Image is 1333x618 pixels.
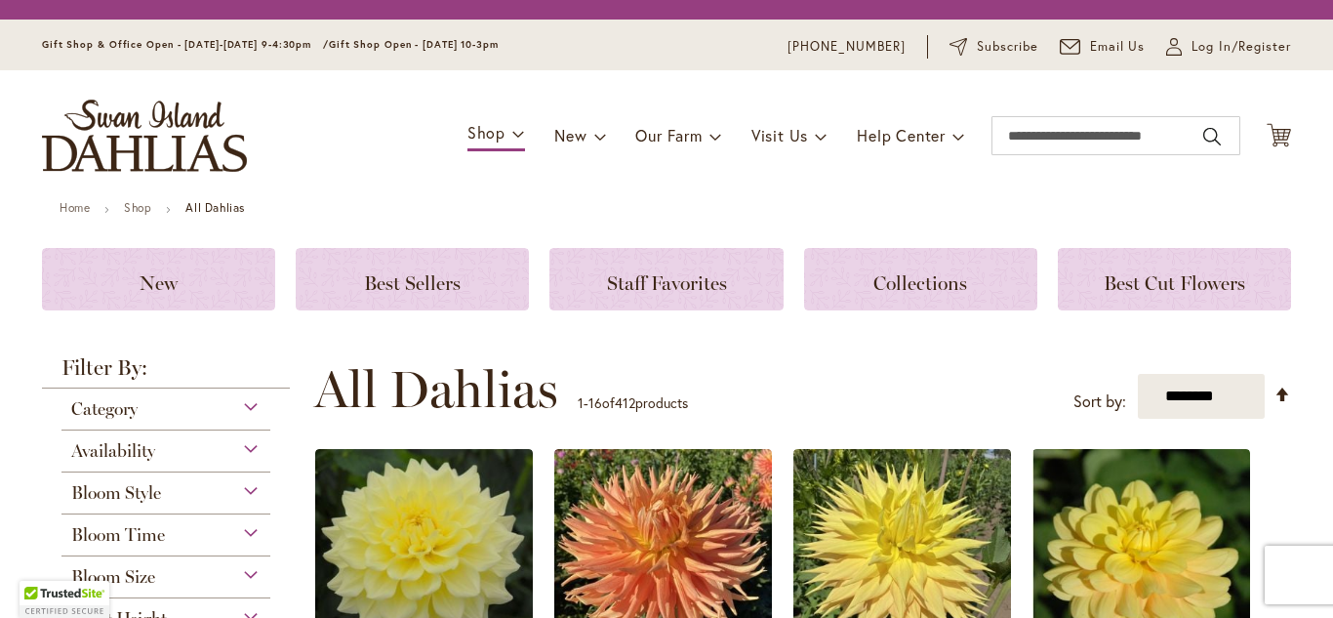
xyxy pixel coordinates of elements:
span: New [554,125,586,145]
span: Gift Shop & Office Open - [DATE]-[DATE] 9-4:30pm / [42,38,329,51]
span: Gift Shop Open - [DATE] 10-3pm [329,38,499,51]
a: Collections [804,248,1037,310]
span: 412 [615,393,635,412]
strong: All Dahlias [185,200,245,215]
span: Staff Favorites [607,271,727,295]
span: Email Us [1090,37,1146,57]
span: New [140,271,178,295]
span: Our Farm [635,125,702,145]
a: Best Cut Flowers [1058,248,1291,310]
span: Help Center [857,125,946,145]
span: Bloom Size [71,566,155,588]
a: Staff Favorites [549,248,783,310]
a: Best Sellers [296,248,529,310]
a: Shop [124,200,151,215]
span: Collections [873,271,967,295]
span: 1 [578,393,584,412]
iframe: Launch Accessibility Center [15,549,69,603]
span: Category [71,398,138,420]
p: - of products [578,388,688,419]
span: 16 [588,393,602,412]
span: Bloom Time [71,524,165,546]
span: Log In/Register [1192,37,1291,57]
span: Bloom Style [71,482,161,504]
a: [PHONE_NUMBER] [788,37,906,57]
span: All Dahlias [314,360,558,419]
span: Availability [71,440,155,462]
span: Best Sellers [364,271,461,295]
a: Home [60,200,90,215]
label: Sort by: [1073,384,1126,420]
span: Subscribe [977,37,1038,57]
a: Email Us [1060,37,1146,57]
a: New [42,248,275,310]
a: Subscribe [949,37,1038,57]
span: Shop [467,122,505,143]
span: Best Cut Flowers [1104,271,1245,295]
a: Log In/Register [1166,37,1291,57]
a: store logo [42,100,247,172]
button: Search [1203,121,1221,152]
strong: Filter By: [42,357,290,389]
span: Visit Us [751,125,808,145]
